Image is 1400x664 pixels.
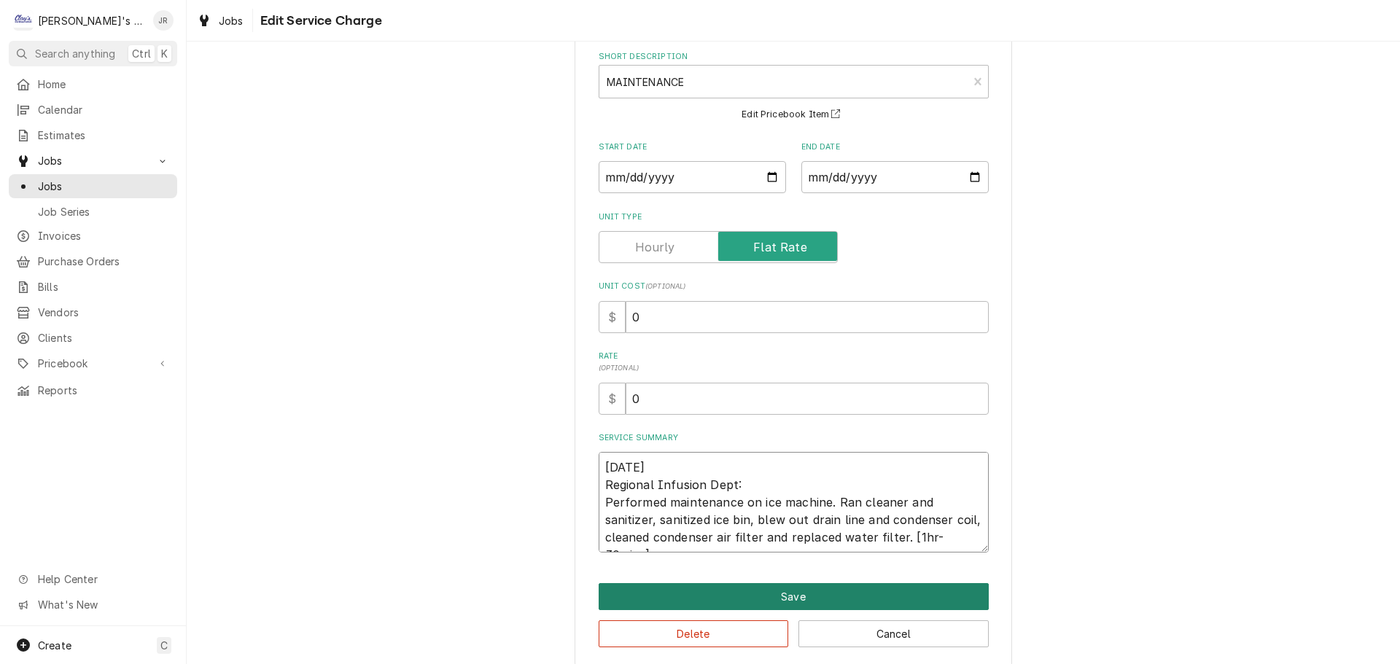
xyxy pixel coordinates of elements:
div: [PERSON_NAME]'s Refrigeration [38,13,145,28]
label: Start Date [599,141,786,153]
a: Calendar [9,98,177,122]
span: What's New [38,597,168,612]
div: JR [153,10,174,31]
a: Vendors [9,300,177,324]
div: Clay's Refrigeration's Avatar [13,10,34,31]
label: Unit Cost [599,281,989,292]
span: Jobs [38,179,170,194]
a: Reports [9,378,177,402]
a: Go to Jobs [9,149,177,173]
span: Calendar [38,102,170,117]
span: Invoices [38,228,170,243]
button: Cancel [798,620,989,647]
span: Home [38,77,170,92]
div: Unit Type [599,211,989,263]
a: Jobs [9,174,177,198]
button: Delete [599,620,789,647]
input: yyyy-mm-dd [599,161,786,193]
span: Bills [38,279,170,294]
span: Help Center [38,571,168,587]
div: Button Group Row [599,610,989,647]
span: Job Series [38,204,170,219]
a: Go to Help Center [9,567,177,591]
div: C [13,10,34,31]
div: Start Date [599,141,786,193]
button: Search anythingCtrlK [9,41,177,66]
label: Rate [599,351,989,374]
div: $ [599,383,626,415]
span: Purchase Orders [38,254,170,269]
span: Ctrl [132,46,151,61]
span: Jobs [38,153,148,168]
a: Job Series [9,200,177,224]
a: Purchase Orders [9,249,177,273]
span: Reports [38,383,170,398]
span: K [161,46,168,61]
label: Unit Type [599,211,989,223]
a: Jobs [191,9,249,33]
textarea: [DATE] Regional Infusion Dept: Performed maintenance on ice machine. Ran cleaner and sanitizer, s... [599,452,989,552]
span: ( optional ) [599,364,639,372]
label: Service Summary [599,432,989,444]
span: Vendors [38,305,170,320]
button: Save [599,583,989,610]
button: Edit Pricebook Item [739,106,847,124]
a: Go to Pricebook [9,351,177,375]
div: Unit Cost [599,281,989,332]
label: Short Description [599,51,989,63]
a: Clients [9,326,177,350]
div: Line Item Create/Update Form [599,15,989,552]
input: yyyy-mm-dd [801,161,989,193]
div: Jeff Rue's Avatar [153,10,174,31]
div: End Date [801,141,989,193]
a: Go to What's New [9,593,177,617]
div: Button Group [599,583,989,647]
div: Service Summary [599,432,989,552]
span: Clients [38,330,170,345]
a: Estimates [9,123,177,147]
span: Pricebook [38,356,148,371]
span: Estimates [38,128,170,143]
span: Search anything [35,46,115,61]
div: $ [599,301,626,333]
span: Create [38,639,71,652]
a: Invoices [9,224,177,248]
a: Home [9,72,177,96]
div: Button Group Row [599,583,989,610]
span: ( optional ) [645,282,686,290]
a: Bills [9,275,177,299]
span: Edit Service Charge [256,11,382,31]
label: End Date [801,141,989,153]
span: Jobs [219,13,244,28]
div: Short Description [599,51,989,123]
span: C [160,638,168,653]
div: [object Object] [599,351,989,414]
